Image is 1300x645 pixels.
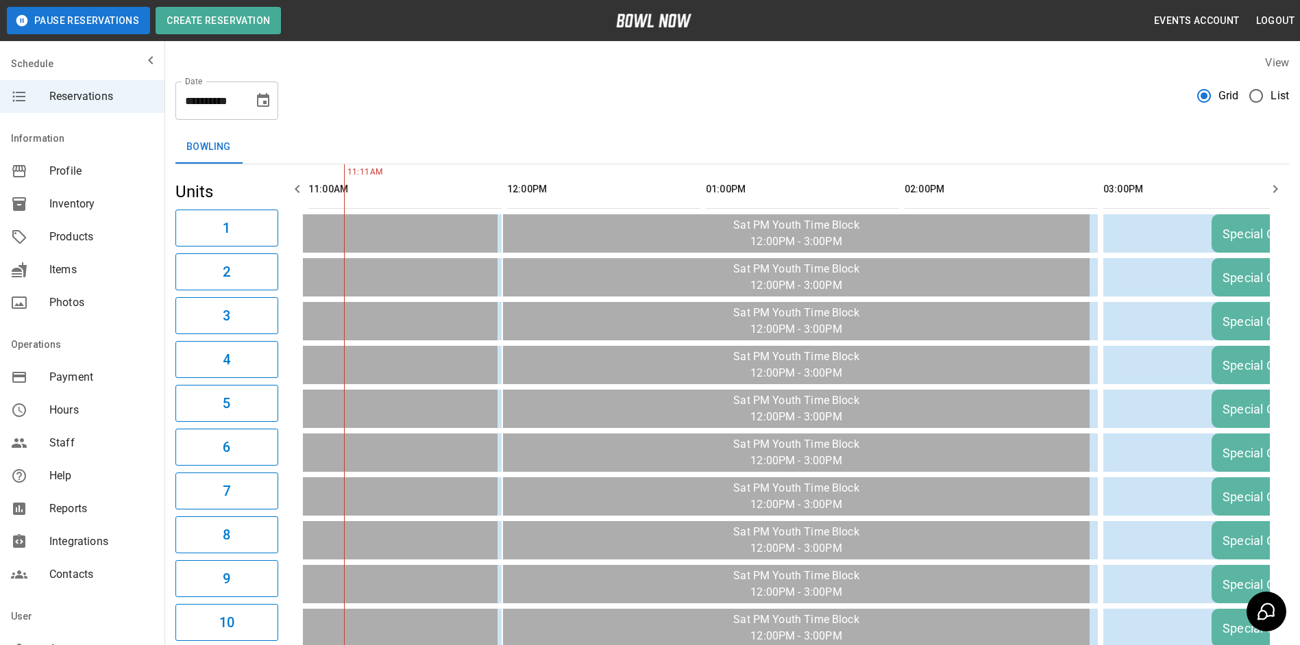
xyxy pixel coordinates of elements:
h6: 5 [223,392,230,414]
h5: Units [175,181,278,203]
span: Profile [49,163,154,179]
span: Inventory [49,196,154,212]
th: 11:00AM [308,170,502,209]
span: Grid [1218,88,1239,104]
span: Reports [49,501,154,517]
button: 7 [175,472,278,509]
button: 5 [175,385,278,422]
span: Reservations [49,88,154,105]
span: Staff [49,435,154,451]
span: Contacts [49,566,154,583]
h6: 4 [223,349,230,370]
h6: 8 [223,524,230,546]
span: Hours [49,402,154,418]
h6: 10 [219,611,234,633]
button: Pause Reservations [7,7,150,34]
button: Events Account [1149,8,1245,34]
button: 8 [175,516,278,553]
img: logo [616,14,691,27]
button: Bowling [175,131,242,164]
span: Items [49,262,154,278]
button: 4 [175,341,278,378]
span: 11:11AM [344,166,347,179]
span: Integrations [49,533,154,550]
button: 10 [175,604,278,641]
span: Photos [49,294,154,311]
div: inventory tabs [175,131,1289,164]
button: 9 [175,560,278,597]
button: Logout [1251,8,1300,34]
button: 6 [175,429,278,466]
h6: 9 [223,568,230,590]
span: Payment [49,369,154,385]
h6: 6 [223,436,230,458]
th: 12:00PM [507,170,700,209]
span: Products [49,229,154,245]
button: Create Reservation [156,7,281,34]
h6: 3 [223,305,230,327]
span: List [1271,88,1289,104]
h6: 2 [223,261,230,283]
h6: 7 [223,480,230,502]
button: 3 [175,297,278,334]
h6: 1 [223,217,230,239]
span: Help [49,468,154,484]
label: View [1265,56,1289,69]
button: 1 [175,210,278,246]
button: 2 [175,253,278,290]
button: Choose date, selected date is Nov 8, 2025 [249,87,277,114]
